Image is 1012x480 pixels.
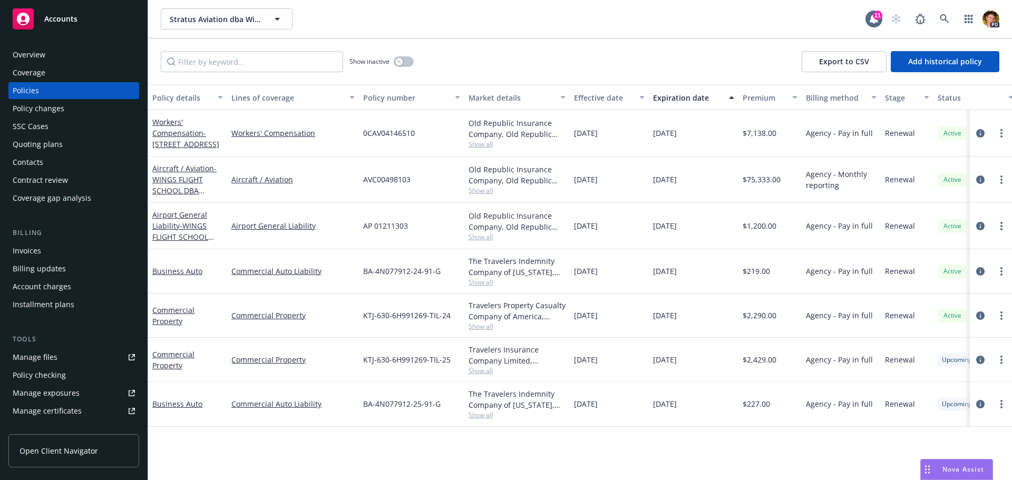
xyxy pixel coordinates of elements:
[469,164,566,186] div: Old Republic Insurance Company, Old Republic General Insurance Group
[13,349,57,366] div: Manage files
[942,355,972,365] span: Upcoming
[653,310,677,321] span: [DATE]
[910,8,931,30] a: Report a Bug
[574,398,598,409] span: [DATE]
[148,85,227,110] button: Policy details
[885,174,915,185] span: Renewal
[743,354,776,365] span: $2,429.00
[8,385,139,401] a: Manage exposures
[921,459,934,479] div: Drag to move
[170,14,261,25] span: Stratus Aviation dba Wings Flight School (Commercial)
[574,220,598,231] span: [DATE]
[653,266,677,277] span: [DATE]
[152,349,194,370] a: Commercial Property
[974,265,987,278] a: circleInformation
[995,309,1008,322] a: more
[942,221,963,231] span: Active
[469,117,566,140] div: Old Republic Insurance Company, Old Republic General Insurance Group
[806,266,873,277] span: Agency - Pay in full
[8,349,139,366] a: Manage files
[469,232,566,241] span: Show all
[152,163,222,218] span: - WINGS FLIGHT SCHOOL DBA STRATUS AVIATION, LLC
[363,266,441,277] span: BA-4N077912-24-91-G
[942,465,984,474] span: Nova Assist
[469,210,566,232] div: Old Republic Insurance Company, Old Republic General Insurance Group
[231,174,355,185] a: Aircraft / Aviation
[995,265,1008,278] a: more
[974,309,987,322] a: circleInformation
[743,310,776,321] span: $2,290.00
[574,92,633,103] div: Effective date
[152,117,219,149] a: Workers' Compensation
[802,85,881,110] button: Billing method
[653,92,723,103] div: Expiration date
[653,128,677,139] span: [DATE]
[743,220,776,231] span: $1,200.00
[934,8,955,30] a: Search
[942,175,963,184] span: Active
[8,228,139,238] div: Billing
[469,388,566,410] div: The Travelers Indemnity Company of [US_STATE], Travelers Insurance
[8,420,139,437] a: Manage BORs
[743,398,770,409] span: $227.00
[8,82,139,99] a: Policies
[469,92,554,103] div: Market details
[738,85,802,110] button: Premium
[974,398,987,410] a: circleInformation
[885,266,915,277] span: Renewal
[8,4,139,34] a: Accounts
[995,220,1008,232] a: more
[574,266,598,277] span: [DATE]
[806,92,865,103] div: Billing method
[574,174,598,185] span: [DATE]
[8,296,139,313] a: Installment plans
[743,92,786,103] div: Premium
[44,15,77,23] span: Accounts
[152,210,208,264] a: Airport General Liability
[653,354,677,365] span: [DATE]
[231,92,343,103] div: Lines of coverage
[363,174,411,185] span: AVC00498103
[8,172,139,189] a: Contract review
[806,398,873,409] span: Agency - Pay in full
[938,92,1002,103] div: Status
[152,221,214,264] span: - WINGS FLIGHT SCHOOL DBA STRATUS AVIATION, LLC
[574,310,598,321] span: [DATE]
[20,445,98,456] span: Open Client Navigator
[743,128,776,139] span: $7,138.00
[885,310,915,321] span: Renewal
[974,173,987,186] a: circleInformation
[8,260,139,277] a: Billing updates
[8,367,139,384] a: Policy checking
[8,242,139,259] a: Invoices
[13,420,62,437] div: Manage BORs
[349,57,390,66] span: Show inactive
[806,220,873,231] span: Agency - Pay in full
[13,100,64,117] div: Policy changes
[13,403,82,419] div: Manage certificates
[363,128,415,139] span: 0CAV04146510
[885,354,915,365] span: Renewal
[974,354,987,366] a: circleInformation
[806,128,873,139] span: Agency - Pay in full
[806,354,873,365] span: Agency - Pay in full
[13,64,45,81] div: Coverage
[743,174,781,185] span: $75,333.00
[8,46,139,63] a: Overview
[885,398,915,409] span: Renewal
[227,85,359,110] button: Lines of coverage
[908,56,982,66] span: Add historical policy
[231,310,355,321] a: Commercial Property
[649,85,738,110] button: Expiration date
[942,399,972,409] span: Upcoming
[802,51,887,72] button: Export to CSV
[653,220,677,231] span: [DATE]
[743,266,770,277] span: $219.00
[995,127,1008,140] a: more
[363,92,449,103] div: Policy number
[942,311,963,320] span: Active
[231,354,355,365] a: Commercial Property
[231,220,355,231] a: Airport General Liability
[13,82,39,99] div: Policies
